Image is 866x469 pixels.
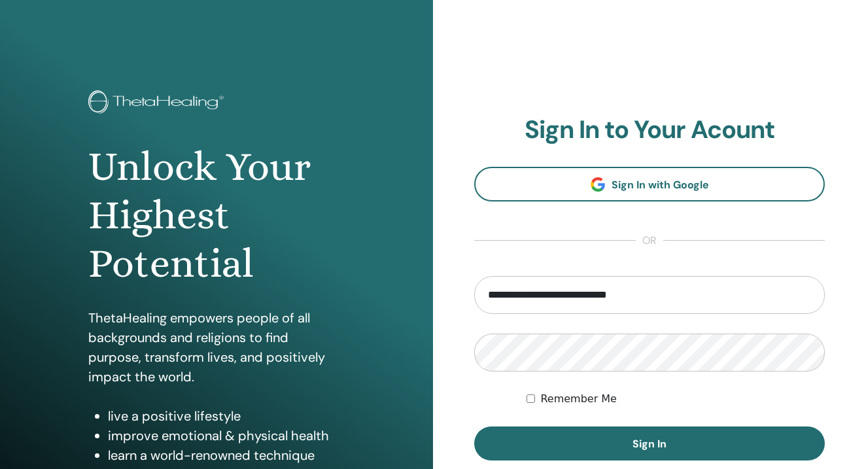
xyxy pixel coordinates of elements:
div: Keep me authenticated indefinitely or until I manually logout [527,391,825,407]
span: or [636,233,663,249]
button: Sign In [474,426,825,460]
li: learn a world-renowned technique [108,445,344,465]
a: Sign In with Google [474,167,825,201]
span: Sign In with Google [612,178,709,192]
span: Sign In [632,437,667,451]
label: Remember Me [540,391,617,407]
h1: Unlock Your Highest Potential [88,143,344,288]
li: improve emotional & physical health [108,426,344,445]
h2: Sign In to Your Acount [474,115,825,145]
p: ThetaHealing empowers people of all backgrounds and religions to find purpose, transform lives, a... [88,308,344,387]
li: live a positive lifestyle [108,406,344,426]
